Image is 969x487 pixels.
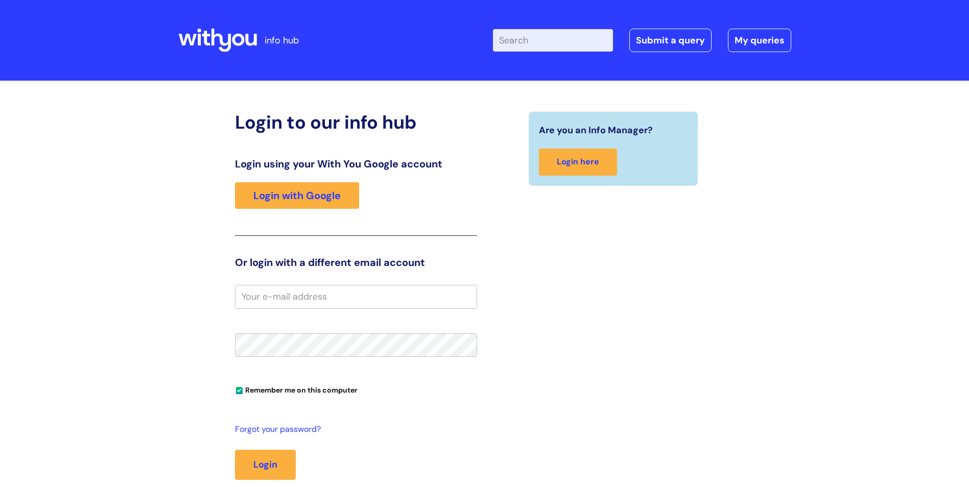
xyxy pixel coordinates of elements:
[235,285,477,308] input: Your e-mail address
[235,256,477,269] h3: Or login with a different email account
[728,29,791,52] a: My queries
[265,32,299,48] p: info hub
[235,182,359,209] a: Login with Google
[539,149,617,176] a: Login here
[235,158,477,170] h3: Login using your With You Google account
[235,383,358,395] label: Remember me on this computer
[235,450,296,479] button: Login
[236,387,243,394] input: Remember me on this computer
[493,29,613,52] input: Search
[629,29,712,52] a: Submit a query
[235,422,472,437] a: Forgot your password?
[539,122,653,138] span: Are you an Info Manager?
[235,111,477,133] h2: Login to our info hub
[235,381,477,398] div: You can uncheck this option if you're logging in from a shared device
